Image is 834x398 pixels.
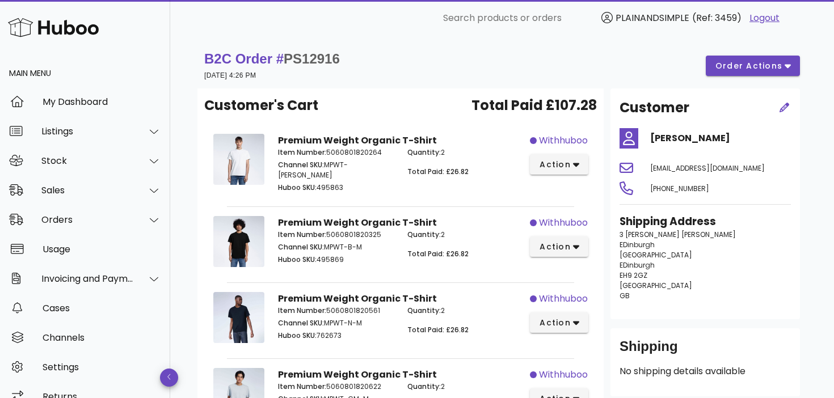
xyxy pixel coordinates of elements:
[278,382,394,392] p: 5060801820622
[213,292,264,343] img: Product Image
[706,56,800,76] button: order actions
[407,306,523,316] p: 2
[539,368,588,382] span: withhuboo
[213,216,264,267] img: Product Image
[620,98,689,118] h2: Customer
[278,331,394,341] p: 762673
[278,318,394,328] p: MPWT-N-M
[41,155,134,166] div: Stock
[539,292,588,306] span: withhuboo
[41,214,134,225] div: Orders
[620,214,791,230] h3: Shipping Address
[278,306,394,316] p: 5060801820561
[407,167,469,176] span: Total Paid: £26.82
[407,147,441,157] span: Quantity:
[278,318,324,328] span: Channel SKU:
[407,147,523,158] p: 2
[715,60,783,72] span: order actions
[43,244,161,255] div: Usage
[278,255,394,265] p: 495869
[278,242,394,252] p: MPWT-B-M
[620,365,791,378] p: No shipping details available
[650,163,765,173] span: [EMAIL_ADDRESS][DOMAIN_NAME]
[471,95,597,116] span: Total Paid £107.28
[407,249,469,259] span: Total Paid: £26.82
[278,292,437,305] strong: Premium Weight Organic T-Shirt
[407,230,523,240] p: 2
[650,184,709,193] span: [PHONE_NUMBER]
[620,250,692,260] span: [GEOGRAPHIC_DATA]
[278,160,324,170] span: Channel SKU:
[530,236,588,257] button: action
[407,230,441,239] span: Quantity:
[530,154,588,175] button: action
[278,183,394,193] p: 495863
[41,273,134,284] div: Invoicing and Payments
[278,183,317,192] span: Huboo SKU:
[43,303,161,314] div: Cases
[284,51,340,66] span: PS12916
[620,337,791,365] div: Shipping
[41,126,134,137] div: Listings
[278,382,326,391] span: Item Number:
[407,325,469,335] span: Total Paid: £26.82
[278,306,326,315] span: Item Number:
[749,11,780,25] a: Logout
[278,216,437,229] strong: Premium Weight Organic T-Shirt
[278,230,394,240] p: 5060801820325
[539,241,571,253] span: action
[43,96,161,107] div: My Dashboard
[616,11,689,24] span: PLAINANDSIMPLE
[278,255,317,264] span: Huboo SKU:
[539,134,588,147] span: withhuboo
[539,216,588,230] span: withhuboo
[43,362,161,372] div: Settings
[407,382,523,392] p: 2
[204,71,256,79] small: [DATE] 4:26 PM
[692,11,742,24] span: (Ref: 3459)
[620,291,630,300] span: GB
[204,95,318,116] span: Customer's Cart
[539,317,571,329] span: action
[620,270,647,280] span: EH9 2GZ
[620,260,655,270] span: EDinburgh
[278,230,326,239] span: Item Number:
[278,368,437,381] strong: Premium Weight Organic T-Shirt
[407,382,441,391] span: Quantity:
[620,281,692,290] span: [GEOGRAPHIC_DATA]
[539,159,571,171] span: action
[278,134,437,147] strong: Premium Weight Organic T-Shirt
[650,132,791,145] h4: [PERSON_NAME]
[278,242,324,252] span: Channel SKU:
[41,185,134,196] div: Sales
[620,230,736,239] span: 3 [PERSON_NAME] [PERSON_NAME]
[530,312,588,333] button: action
[620,240,655,249] span: EDinburgh
[278,160,394,180] p: MPWT-[PERSON_NAME]
[278,331,317,340] span: Huboo SKU:
[8,15,99,40] img: Huboo Logo
[278,147,394,158] p: 5060801820264
[43,332,161,343] div: Channels
[204,51,340,66] strong: B2C Order #
[213,134,264,185] img: Product Image
[407,306,441,315] span: Quantity:
[278,147,326,157] span: Item Number:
